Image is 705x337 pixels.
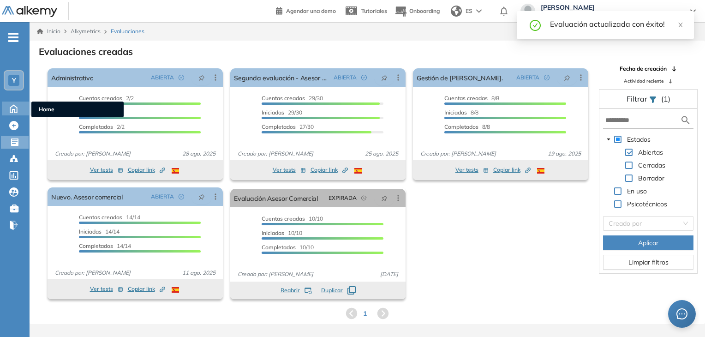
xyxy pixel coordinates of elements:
[321,286,356,295] button: Duplicar
[128,285,165,293] span: Copiar link
[198,193,205,200] span: pushpin
[79,123,125,130] span: 2/2
[321,286,343,295] span: Duplicar
[557,70,577,85] button: pushpin
[381,194,388,202] span: pushpin
[638,161,665,169] span: Cerradas
[262,109,284,116] span: Iniciadas
[550,18,683,30] div: Evaluación actualizada con éxito!
[234,150,317,158] span: Creado por: [PERSON_NAME]
[620,65,667,73] span: Fecha de creación
[71,28,101,35] span: Alkymetrics
[79,214,122,221] span: Cuentas creadas
[8,36,18,38] i: -
[281,286,300,295] span: Reabrir
[90,164,123,175] button: Ver tests
[628,257,669,267] span: Limpiar filtros
[128,164,165,175] button: Copiar link
[444,123,478,130] span: Completados
[151,193,174,201] span: ABIERTA
[111,27,144,36] span: Evaluaciones
[191,70,212,85] button: pushpin
[537,168,544,174] img: ESP
[361,75,367,80] span: check-circle
[79,242,113,249] span: Completados
[627,135,651,144] span: Estados
[311,164,348,175] button: Copiar link
[128,166,165,174] span: Copiar link
[51,68,93,87] a: Administrativo
[179,75,184,80] span: check-circle
[677,22,684,28] span: close
[417,68,502,87] a: Gestión de [PERSON_NAME].
[79,228,119,235] span: 14/14
[151,73,174,82] span: ABIERTA
[541,4,681,11] span: [PERSON_NAME]
[311,166,348,174] span: Copiar link
[564,74,570,81] span: pushpin
[79,123,113,130] span: Completados
[273,164,306,175] button: Ver tests
[451,6,462,17] img: world
[530,18,541,31] span: check-circle
[262,95,323,102] span: 29/30
[234,68,330,87] a: Segunda evaluación - Asesor Comercial.
[262,123,296,130] span: Completados
[37,27,60,36] a: Inicio
[363,309,367,319] span: 1
[516,73,539,82] span: ABIERTA
[90,283,123,295] button: Ver tests
[606,137,611,142] span: caret-down
[262,244,296,251] span: Completados
[444,109,478,116] span: 8/8
[51,269,134,277] span: Creado por: [PERSON_NAME]
[455,164,489,175] button: Ver tests
[128,283,165,295] button: Copiar link
[493,166,531,174] span: Copiar link
[627,94,649,103] span: Filtrar
[638,238,658,248] span: Aplicar
[636,160,667,171] span: Cerradas
[354,168,362,174] img: ESP
[51,150,134,158] span: Creado por: [PERSON_NAME]
[334,73,357,82] span: ABIERTA
[12,77,16,84] span: Y
[262,109,302,116] span: 29/30
[636,147,665,158] span: Abiertas
[234,270,317,278] span: Creado por: [PERSON_NAME]
[361,195,367,201] span: field-time
[51,187,123,206] a: Nuevo. Asesor comercial
[625,199,669,210] span: Psicotécnicos
[2,6,57,18] img: Logo
[603,255,693,270] button: Limpiar filtros
[444,95,499,102] span: 8/8
[676,308,687,319] span: message
[281,286,312,295] button: Reabrir
[544,75,550,80] span: check-circle
[179,269,219,277] span: 11 ago. 2025
[234,189,318,207] a: Evaluación Asesor Comercial
[262,215,305,222] span: Cuentas creadas
[179,194,184,199] span: check-circle
[444,109,467,116] span: Iniciadas
[417,150,500,158] span: Creado por: [PERSON_NAME]
[172,168,179,174] img: ESP
[39,46,133,57] h3: Evaluaciones creadas
[409,7,440,14] span: Onboarding
[638,148,663,156] span: Abiertas
[361,150,402,158] span: 25 ago. 2025
[680,114,691,126] img: search icon
[39,105,116,114] span: Home
[286,7,336,14] span: Agendar una demo
[476,9,482,13] img: arrow
[79,228,102,235] span: Iniciadas
[636,173,666,184] span: Borrador
[603,235,693,250] button: Aplicar
[79,95,134,102] span: 2/2
[361,7,387,14] span: Tutoriales
[329,194,357,202] span: EXPIRADA
[394,1,440,21] button: Onboarding
[262,229,302,236] span: 10/10
[374,191,394,205] button: pushpin
[444,123,490,130] span: 8/8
